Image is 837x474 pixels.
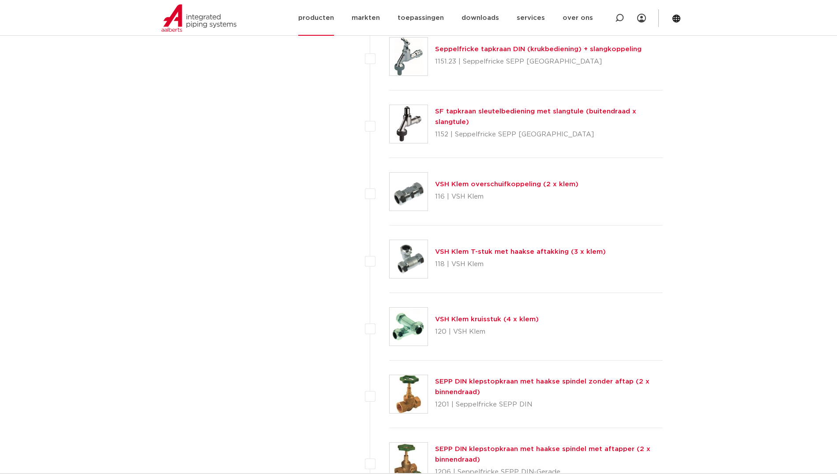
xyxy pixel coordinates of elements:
[435,248,606,255] a: VSH Klem T-stuk met haakse aftakking (3 x klem)
[390,105,428,143] img: Thumbnail for SF tapkraan sleutelbediening met slangtule (buitendraad x slangtule)
[435,46,642,53] a: Seppelfricke tapkraan DIN (krukbediening) + slangkoppeling
[390,308,428,346] img: Thumbnail for VSH Klem kruisstuk (4 x klem)
[435,108,636,125] a: SF tapkraan sleutelbediening met slangtule (buitendraad x slangtule)
[390,375,428,413] img: Thumbnail for SEPP DIN klepstopkraan met haakse spindel zonder aftap (2 x binnendraad)
[435,378,649,395] a: SEPP DIN klepstopkraan met haakse spindel zonder aftap (2 x binnendraad)
[435,446,650,463] a: SEPP DIN klepstopkraan met haakse spindel met aftapper (2 x binnendraad)
[435,316,539,323] a: VSH Klem kruisstuk (4 x klem)
[390,38,428,75] img: Thumbnail for Seppelfricke tapkraan DIN (krukbediening) + slangkoppeling
[390,173,428,211] img: Thumbnail for VSH Klem overschuifkoppeling (2 x klem)
[435,257,606,271] p: 118 | VSH Klem
[435,181,578,188] a: VSH Klem overschuifkoppeling (2 x klem)
[435,128,663,142] p: 1152 | Seppelfricke SEPP [GEOGRAPHIC_DATA]
[435,325,539,339] p: 120 | VSH Klem
[390,240,428,278] img: Thumbnail for VSH Klem T-stuk met haakse aftakking (3 x klem)
[435,190,578,204] p: 116 | VSH Klem
[435,398,663,412] p: 1201 | Seppelfricke SEPP DIN
[435,55,642,69] p: 1151.23 | Seppelfricke SEPP [GEOGRAPHIC_DATA]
